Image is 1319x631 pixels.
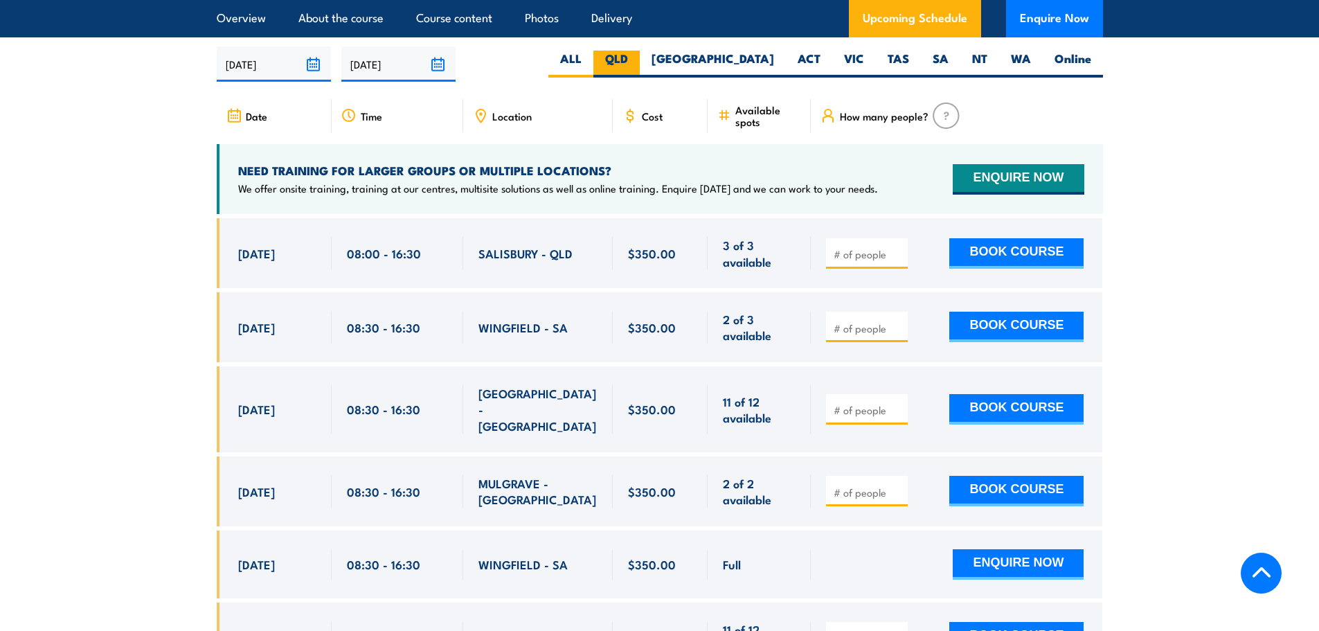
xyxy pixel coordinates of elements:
span: Cost [642,110,663,122]
button: ENQUIRE NOW [953,549,1084,580]
span: 3 of 3 available [723,237,796,269]
label: SA [921,51,960,78]
span: 11 of 12 available [723,393,796,426]
input: To date [341,46,456,82]
span: WINGFIELD - SA [478,319,568,335]
button: BOOK COURSE [949,394,1084,425]
span: [DATE] [238,401,275,417]
span: 08:30 - 16:30 [347,319,420,335]
span: $350.00 [628,401,676,417]
h4: NEED TRAINING FOR LARGER GROUPS OR MULTIPLE LOCATIONS? [238,163,878,178]
span: MULGRAVE - [GEOGRAPHIC_DATA] [478,475,598,508]
span: 2 of 2 available [723,475,796,508]
span: Time [361,110,382,122]
label: [GEOGRAPHIC_DATA] [640,51,786,78]
span: $350.00 [628,556,676,572]
span: Full [723,556,741,572]
span: How many people? [840,110,928,122]
button: BOOK COURSE [949,312,1084,342]
input: # of people [834,247,903,261]
span: Available spots [735,104,801,127]
p: We offer onsite training, training at our centres, multisite solutions as well as online training... [238,181,878,195]
span: WINGFIELD - SA [478,556,568,572]
span: $350.00 [628,483,676,499]
span: $350.00 [628,245,676,261]
span: 08:30 - 16:30 [347,556,420,572]
span: $350.00 [628,319,676,335]
label: VIC [832,51,876,78]
span: Date [246,110,267,122]
span: 2 of 3 available [723,311,796,344]
button: BOOK COURSE [949,238,1084,269]
span: [DATE] [238,319,275,335]
label: NT [960,51,999,78]
label: ALL [548,51,593,78]
span: [DATE] [238,245,275,261]
button: ENQUIRE NOW [953,164,1084,195]
span: 08:00 - 16:30 [347,245,421,261]
span: 08:30 - 16:30 [347,483,420,499]
span: [DATE] [238,556,275,572]
label: ACT [786,51,832,78]
span: [GEOGRAPHIC_DATA] - [GEOGRAPHIC_DATA] [478,385,598,434]
label: TAS [876,51,921,78]
button: BOOK COURSE [949,476,1084,506]
label: Online [1043,51,1103,78]
span: [DATE] [238,483,275,499]
label: QLD [593,51,640,78]
input: # of people [834,321,903,335]
input: From date [217,46,331,82]
input: # of people [834,486,903,499]
span: Location [492,110,532,122]
input: # of people [834,403,903,417]
span: 08:30 - 16:30 [347,401,420,417]
span: SALISBURY - QLD [478,245,573,261]
label: WA [999,51,1043,78]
